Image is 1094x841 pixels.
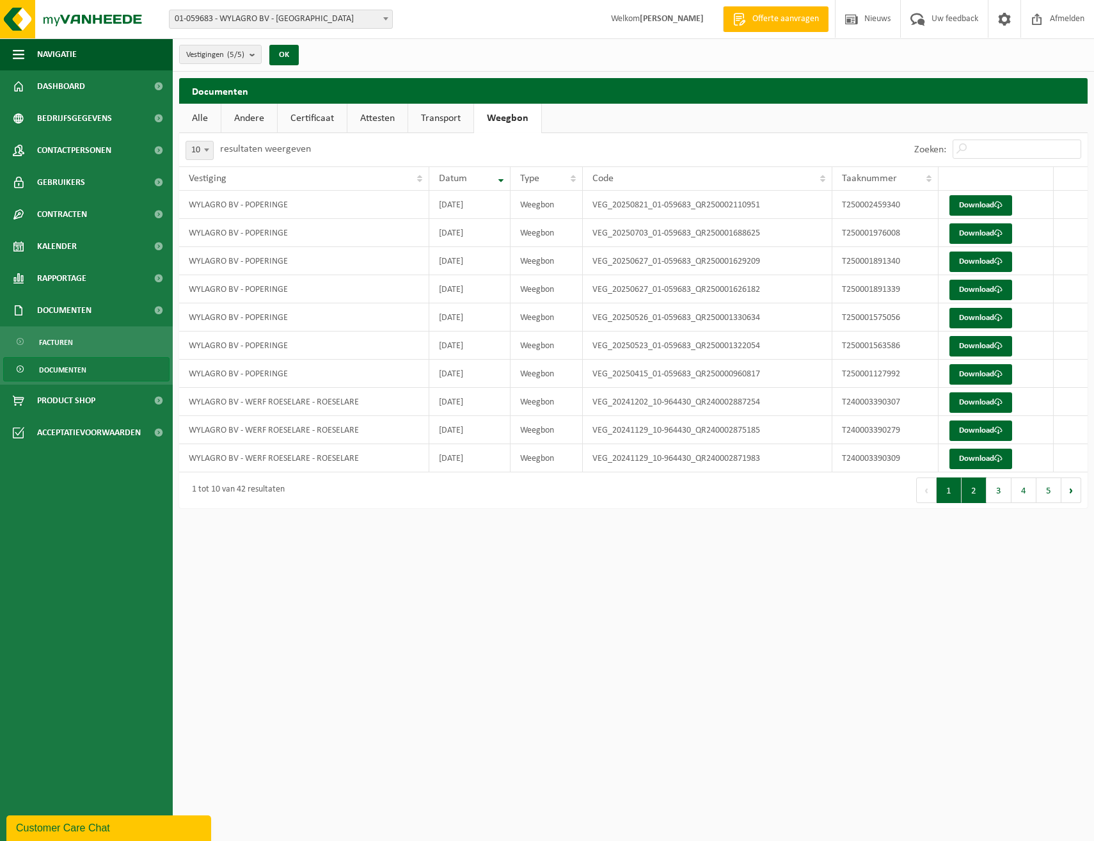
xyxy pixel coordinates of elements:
td: VEG_20241129_10-964430_QR240002871983 [583,444,832,472]
a: Download [949,223,1012,244]
button: 3 [987,477,1011,503]
td: T240003390307 [832,388,939,416]
td: Weegbon [511,303,583,332]
span: Kalender [37,230,77,262]
a: Offerte aanvragen [723,6,828,32]
span: Documenten [37,294,91,326]
td: VEG_20250523_01-059683_QR250001322054 [583,332,832,360]
button: 4 [1011,477,1036,503]
strong: [PERSON_NAME] [640,14,704,24]
td: WYLAGRO BV - WERF ROESELARE - ROESELARE [179,416,429,444]
td: WYLAGRO BV - POPERINGE [179,219,429,247]
span: Code [592,173,614,184]
td: T250001575056 [832,303,939,332]
td: Weegbon [511,360,583,388]
td: Weegbon [511,275,583,303]
td: VEG_20250627_01-059683_QR250001629209 [583,247,832,275]
span: Bedrijfsgegevens [37,102,112,134]
span: Documenten [39,358,86,382]
div: 1 tot 10 van 42 resultaten [186,479,285,502]
span: Datum [439,173,467,184]
a: Andere [221,104,277,133]
span: Taaknummer [842,173,897,184]
span: Contracten [37,198,87,230]
td: T250001976008 [832,219,939,247]
span: Product Shop [37,385,95,417]
a: Facturen [3,330,170,354]
span: Acceptatievoorwaarden [37,417,141,449]
span: 10 [186,141,214,160]
button: 1 [937,477,962,503]
a: Weegbon [474,104,541,133]
span: Facturen [39,330,73,355]
a: Alle [179,104,221,133]
td: VEG_20250703_01-059683_QR250001688625 [583,219,832,247]
td: VEG_20250821_01-059683_QR250002110951 [583,191,832,219]
td: [DATE] [429,416,511,444]
td: WYLAGRO BV - WERF ROESELARE - ROESELARE [179,388,429,416]
a: Documenten [3,357,170,381]
a: Download [949,280,1012,300]
a: Download [949,252,1012,272]
td: [DATE] [429,388,511,416]
td: WYLAGRO BV - POPERINGE [179,247,429,275]
td: WYLAGRO BV - POPERINGE [179,360,429,388]
td: Weegbon [511,332,583,360]
td: [DATE] [429,275,511,303]
span: Contactpersonen [37,134,111,166]
span: 10 [186,141,213,159]
count: (5/5) [227,51,244,59]
span: Type [520,173,539,184]
button: Next [1061,477,1081,503]
td: VEG_20250415_01-059683_QR250000960817 [583,360,832,388]
td: T250001891340 [832,247,939,275]
td: VEG_20241202_10-964430_QR240002887254 [583,388,832,416]
td: Weegbon [511,219,583,247]
label: resultaten weergeven [220,144,311,154]
label: Zoeken: [914,145,946,155]
a: Certificaat [278,104,347,133]
td: Weegbon [511,247,583,275]
td: VEG_20250526_01-059683_QR250001330634 [583,303,832,332]
td: T250001127992 [832,360,939,388]
td: T240003390309 [832,444,939,472]
td: Weegbon [511,388,583,416]
span: 01-059683 - WYLAGRO BV - POPERINGE [170,10,392,28]
td: WYLAGRO BV - POPERINGE [179,303,429,332]
span: 01-059683 - WYLAGRO BV - POPERINGE [169,10,393,29]
a: Download [949,392,1012,413]
td: T250001563586 [832,332,939,360]
td: WYLAGRO BV - WERF ROESELARE - ROESELARE [179,444,429,472]
a: Attesten [347,104,408,133]
iframe: chat widget [6,813,214,841]
a: Download [949,420,1012,441]
button: 2 [962,477,987,503]
button: Previous [916,477,937,503]
td: [DATE] [429,219,511,247]
td: WYLAGRO BV - POPERINGE [179,275,429,303]
td: T250001891339 [832,275,939,303]
h2: Documenten [179,78,1088,103]
td: [DATE] [429,360,511,388]
td: [DATE] [429,444,511,472]
a: Download [949,449,1012,469]
td: VEG_20241129_10-964430_QR240002875185 [583,416,832,444]
td: [DATE] [429,247,511,275]
button: 5 [1036,477,1061,503]
button: Vestigingen(5/5) [179,45,262,64]
a: Download [949,195,1012,216]
span: Navigatie [37,38,77,70]
span: Offerte aanvragen [749,13,822,26]
td: Weegbon [511,416,583,444]
td: T250002459340 [832,191,939,219]
td: [DATE] [429,332,511,360]
a: Download [949,336,1012,356]
span: Dashboard [37,70,85,102]
td: T240003390279 [832,416,939,444]
span: Vestiging [189,173,226,184]
a: Download [949,364,1012,385]
td: WYLAGRO BV - POPERINGE [179,191,429,219]
td: [DATE] [429,191,511,219]
a: Download [949,308,1012,328]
